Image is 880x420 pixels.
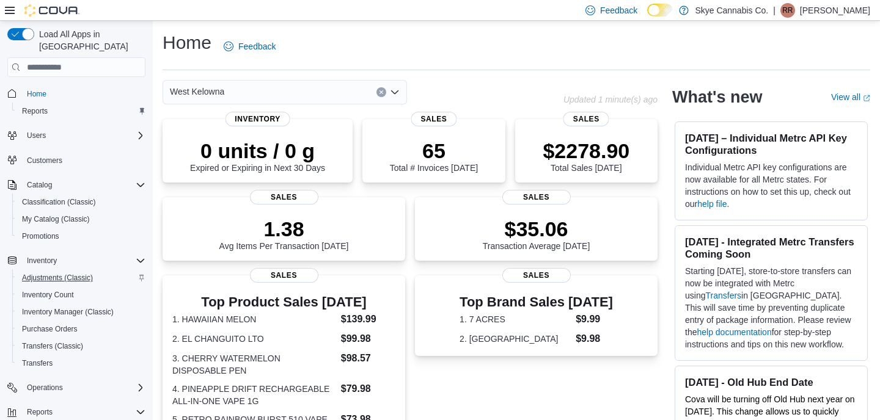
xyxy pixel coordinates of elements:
span: Transfers (Classic) [17,339,145,353]
dd: $99.98 [341,331,395,346]
span: Sales [411,112,457,126]
dt: 4. PINEAPPLE DRIFT RECHARGEABLE ALL-IN-ONE VAPE 1G [172,383,336,407]
span: Sales [502,268,571,283]
button: Operations [2,379,150,396]
span: Sales [250,268,318,283]
span: Classification (Classic) [17,195,145,209]
dt: 3. CHERRY WATERMELON DISPOSABLE PEN [172,352,336,377]
button: Promotions [12,228,150,245]
a: My Catalog (Classic) [17,212,95,226]
dd: $139.99 [341,312,395,327]
span: Catalog [27,180,52,190]
span: Promotions [17,229,145,244]
span: Sales [563,112,609,126]
span: Customers [27,156,62,165]
div: Rav Raey [780,3,795,18]
button: Open list of options [390,87,400,97]
button: My Catalog (Classic) [12,211,150,228]
span: Adjustments (Classic) [22,273,93,283]
div: Total # Invoices [DATE] [390,139,478,173]
p: 65 [390,139,478,163]
button: Catalog [22,178,57,192]
a: Inventory Manager (Classic) [17,305,119,319]
span: Transfers (Classic) [22,341,83,351]
span: Inventory [225,112,290,126]
button: Reports [22,405,57,419]
button: Inventory [2,252,150,269]
button: Inventory [22,253,62,268]
span: West Kelowna [170,84,224,99]
button: Users [22,128,51,143]
span: Home [27,89,46,99]
span: Inventory Manager (Classic) [22,307,114,317]
span: Purchase Orders [17,322,145,336]
p: Starting [DATE], store-to-store transfers can now be integrated with Metrc using in [GEOGRAPHIC_D... [685,265,857,350]
p: $35.06 [483,217,590,241]
span: Inventory Count [17,288,145,302]
span: Catalog [22,178,145,192]
a: help documentation [697,327,771,337]
dt: 2. [GEOGRAPHIC_DATA] [460,333,571,345]
span: Inventory Manager (Classic) [17,305,145,319]
button: Users [2,127,150,144]
a: Adjustments (Classic) [17,270,98,285]
span: Sales [502,190,571,205]
a: Feedback [219,34,280,59]
img: Cova [24,4,79,16]
span: Reports [17,104,145,118]
dt: 1. HAWAIIAN MELON [172,313,336,325]
span: Users [22,128,145,143]
p: [PERSON_NAME] [800,3,870,18]
dt: 2. EL CHANGUITO LTO [172,333,336,345]
svg: External link [863,95,870,102]
button: Reports [12,103,150,120]
span: Transfers [17,356,145,371]
dd: $9.98 [576,331,613,346]
h2: What's new [672,87,762,107]
dd: $9.99 [576,312,613,327]
dd: $98.57 [341,351,395,366]
button: Transfers (Classic) [12,338,150,355]
button: Customers [2,151,150,169]
button: Transfers [12,355,150,372]
button: Catalog [2,176,150,194]
p: | [773,3,776,18]
a: View allExternal link [831,92,870,102]
a: Transfers (Classic) [17,339,88,353]
div: Expired or Expiring in Next 30 Days [190,139,325,173]
div: Transaction Average [DATE] [483,217,590,251]
a: Inventory Count [17,288,79,302]
a: Customers [22,153,67,168]
span: My Catalog (Classic) [22,214,90,224]
p: Updated 1 minute(s) ago [563,95,658,104]
span: Inventory [22,253,145,268]
dt: 1. 7 ACRES [460,313,571,325]
h1: Home [163,31,211,55]
a: Transfers [17,356,57,371]
button: Inventory Manager (Classic) [12,303,150,320]
button: Inventory Count [12,286,150,303]
p: 1.38 [219,217,349,241]
span: Operations [27,383,63,393]
p: Skye Cannabis Co. [695,3,768,18]
h3: Top Brand Sales [DATE] [460,295,613,310]
a: Transfers [705,291,741,300]
span: Reports [27,407,53,417]
p: $2278.90 [543,139,629,163]
dd: $79.98 [341,382,395,396]
input: Dark Mode [647,4,673,16]
span: Operations [22,380,145,395]
span: Reports [22,405,145,419]
span: RR [782,3,793,18]
span: Inventory Count [22,290,74,300]
a: Classification (Classic) [17,195,101,209]
a: Home [22,87,51,101]
button: Adjustments (Classic) [12,269,150,286]
button: Purchase Orders [12,320,150,338]
span: Home [22,85,145,101]
span: Reports [22,106,48,116]
p: 0 units / 0 g [190,139,325,163]
a: Promotions [17,229,64,244]
a: help file [697,199,727,209]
